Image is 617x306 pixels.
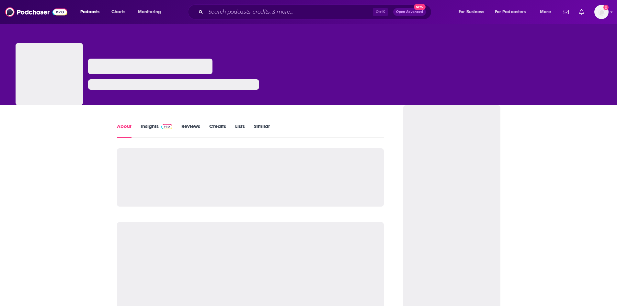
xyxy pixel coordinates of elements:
a: InsightsPodchaser Pro [141,123,173,138]
button: open menu [133,7,169,17]
button: Open AdvancedNew [393,8,426,16]
a: Show notifications dropdown [560,6,571,17]
span: Podcasts [80,7,99,17]
button: Show profile menu [594,5,609,19]
img: Podchaser Pro [161,124,173,129]
a: About [117,123,131,138]
input: Search podcasts, credits, & more... [206,7,373,17]
span: More [540,7,551,17]
button: open menu [491,7,535,17]
span: Logged in as HannahDulzo1 [594,5,609,19]
img: Podchaser - Follow, Share and Rate Podcasts [5,6,67,18]
span: For Podcasters [495,7,526,17]
span: Charts [111,7,125,17]
a: Reviews [181,123,200,138]
span: Monitoring [138,7,161,17]
a: Show notifications dropdown [577,6,587,17]
span: Open Advanced [396,10,423,14]
a: Credits [209,123,226,138]
a: Lists [235,123,245,138]
img: User Profile [594,5,609,19]
span: For Business [459,7,484,17]
button: open menu [535,7,559,17]
svg: Add a profile image [603,5,609,10]
button: open menu [76,7,108,17]
div: Search podcasts, credits, & more... [194,5,438,19]
a: Similar [254,123,270,138]
a: Charts [107,7,129,17]
button: open menu [454,7,492,17]
span: New [414,4,426,10]
span: Ctrl K [373,8,388,16]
